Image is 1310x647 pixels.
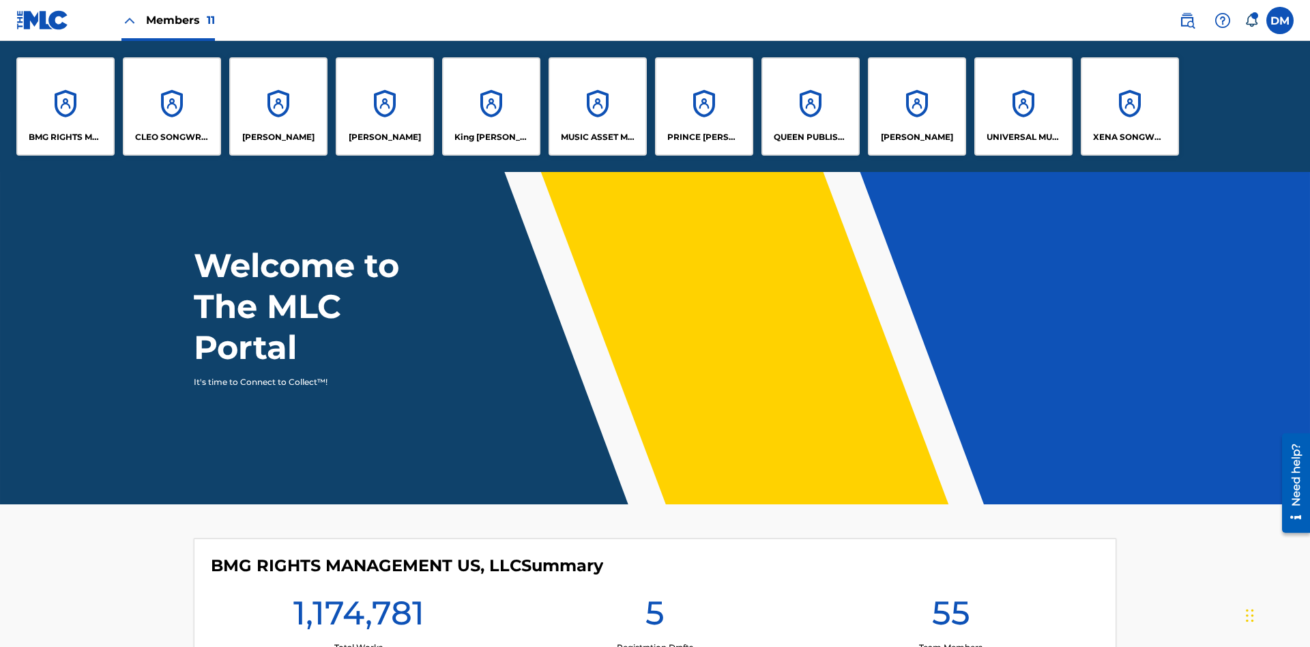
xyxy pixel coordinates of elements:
[881,131,953,143] p: RONALD MCTESTERSON
[868,57,966,156] a: Accounts[PERSON_NAME]
[1214,12,1231,29] img: help
[761,57,860,156] a: AccountsQUEEN PUBLISHA
[29,131,103,143] p: BMG RIGHTS MANAGEMENT US, LLC
[242,131,315,143] p: ELVIS COSTELLO
[293,592,424,642] h1: 1,174,781
[1093,131,1167,143] p: XENA SONGWRITER
[207,14,215,27] span: 11
[211,556,603,576] h4: BMG RIGHTS MANAGEMENT US, LLC
[549,57,647,156] a: AccountsMUSIC ASSET MANAGEMENT (MAM)
[774,131,848,143] p: QUEEN PUBLISHA
[1272,428,1310,540] iframe: Resource Center
[135,131,209,143] p: CLEO SONGWRITER
[121,12,138,29] img: Close
[1081,57,1179,156] a: AccountsXENA SONGWRITER
[146,12,215,28] span: Members
[1209,7,1236,34] div: Help
[1246,595,1254,636] div: Drag
[561,131,635,143] p: MUSIC ASSET MANAGEMENT (MAM)
[645,592,665,642] h1: 5
[442,57,540,156] a: AccountsKing [PERSON_NAME]
[349,131,421,143] p: EYAMA MCSINGER
[194,245,449,368] h1: Welcome to The MLC Portal
[16,57,115,156] a: AccountsBMG RIGHTS MANAGEMENT US, LLC
[454,131,529,143] p: King McTesterson
[194,376,431,388] p: It's time to Connect to Collect™!
[1244,14,1258,27] div: Notifications
[655,57,753,156] a: AccountsPRINCE [PERSON_NAME]
[1174,7,1201,34] a: Public Search
[123,57,221,156] a: AccountsCLEO SONGWRITER
[932,592,970,642] h1: 55
[667,131,742,143] p: PRINCE MCTESTERSON
[229,57,327,156] a: Accounts[PERSON_NAME]
[336,57,434,156] a: Accounts[PERSON_NAME]
[1266,7,1294,34] div: User Menu
[987,131,1061,143] p: UNIVERSAL MUSIC PUB GROUP
[1179,12,1195,29] img: search
[16,10,69,30] img: MLC Logo
[1242,581,1310,647] iframe: Chat Widget
[974,57,1073,156] a: AccountsUNIVERSAL MUSIC PUB GROUP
